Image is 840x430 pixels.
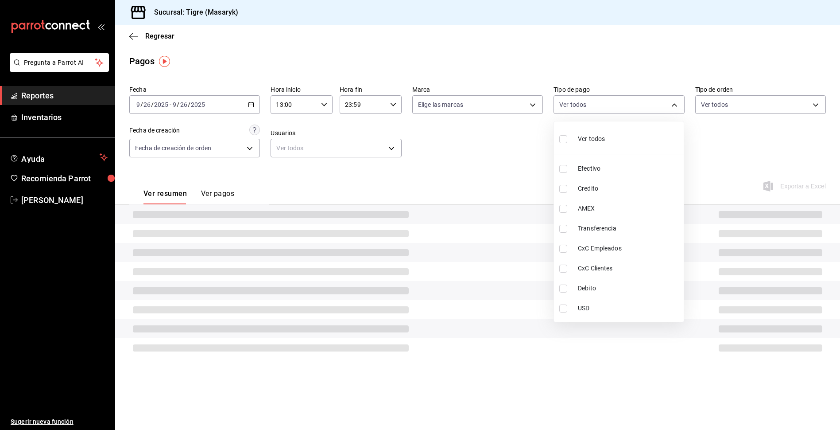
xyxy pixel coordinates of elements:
[578,304,680,313] span: USD
[578,264,680,273] span: CxC Clientes
[578,164,680,173] span: Efectivo
[159,56,170,67] img: Tooltip marker
[578,284,680,293] span: Debito
[578,224,680,233] span: Transferencia
[578,134,605,144] span: Ver todos
[578,244,680,253] span: CxC Empleados
[578,184,680,193] span: Credito
[578,204,680,213] span: AMEX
